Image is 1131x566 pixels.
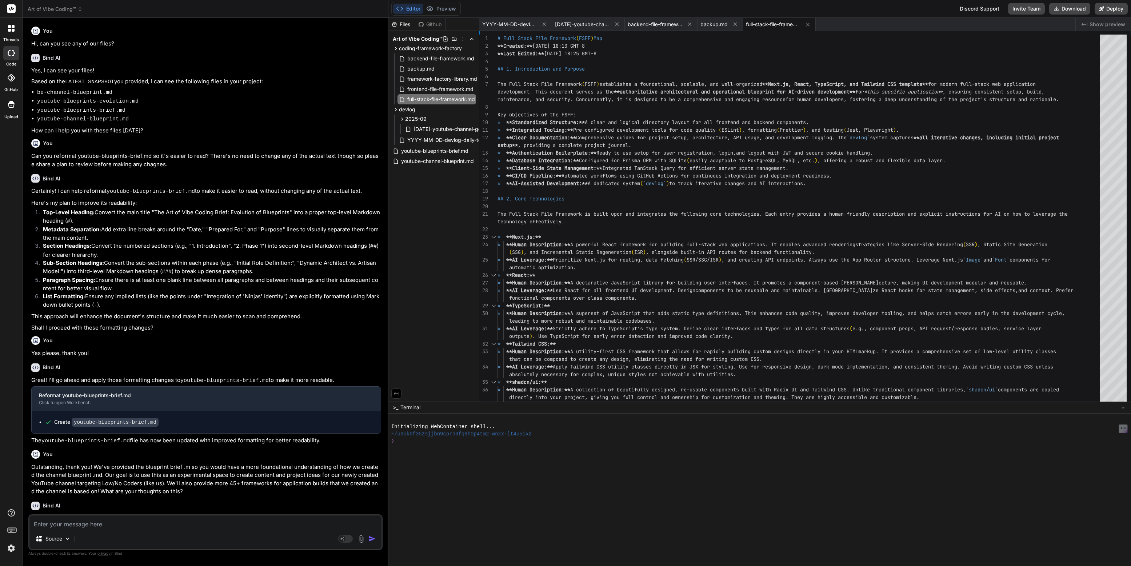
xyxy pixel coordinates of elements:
[407,85,474,93] span: frontend-file-framework.md
[37,89,112,96] code: be-channel-blueprint.md
[162,269,172,275] code: ###
[479,310,488,317] div: 30
[479,287,488,294] div: 28
[1010,256,1050,263] span: components for
[388,21,415,28] div: Files
[585,119,727,125] span: A clear and logical directory layout for all fron
[643,96,786,103] span: igned to be a comprehensive and engaging resource
[631,249,634,255] span: (
[524,249,631,255] span: , and Incremental Static Regeneration
[914,134,1059,141] span: **all iterative changes, including initial project
[407,64,435,73] span: backup.md
[506,241,570,248] span: **Human Description:**
[806,127,844,133] span: , and testing
[585,81,596,87] span: FSFF
[643,180,666,187] span: `devlog`
[497,111,576,118] span: Key objectives of the FSFF:
[479,73,488,80] div: 6
[479,363,488,371] div: 34
[719,127,722,133] span: (
[31,324,381,332] p: Shall I proceed with these formatting changes?
[713,279,879,286] span: r interfaces. It promotes a component-based [PERSON_NAME]
[391,431,532,438] span: ~/u3uk0f35zsjjbn9cprh6fq9h0p4tm2-wnxx-lt4u5ixz
[855,241,963,248] span: strategies like Server-Side Rendering
[3,37,19,43] label: threads
[1018,287,1074,294] span: and context. Prefer
[643,249,646,255] span: )
[39,400,361,406] div: Click to open Workbench
[37,98,139,104] code: youtube-blueprints-evolution.md
[43,226,101,233] strong: Metadata Separation:
[67,218,70,224] code: #
[479,195,488,203] div: 19
[497,88,614,95] span: development. This document serves as the
[521,249,524,255] span: )
[713,348,858,355] span: idly building custom designs directly in your HTML
[31,199,381,207] p: Here's my plan to improve its readability:
[736,150,873,156] span: and logout with JWT and secure cookie handling.
[28,550,383,557] p: Always double-check its answers. Your in Bind
[512,249,521,255] span: SSG
[31,349,381,358] p: Yes please, thank you!
[400,157,475,166] span: youtube-channel-blueprint.md
[803,127,806,133] span: )
[37,292,381,310] li: Ensure any implied lists (like the points under "Integration of 'Ninjas' Identity") are explicitl...
[479,172,488,180] div: 16
[506,150,596,156] span: **Authentication Boilerplate:**
[509,264,576,271] span: automatic optimization.
[479,42,488,50] div: 2
[532,43,585,49] span: [DATE] 18:13 GMT-8
[555,21,610,28] span: [DATE]-youtube-channel-genesis.md
[870,134,914,141] span: system captures
[506,180,588,187] span: **AI-Assisted Development:**
[37,259,381,276] li: Convert the sub-sections within each phase (e.g., "Initial Role Definition:", "Dynamic Architect ...
[1024,279,1027,286] span: .
[628,21,682,28] span: backend-file-framework.md
[966,386,998,393] span: `shadcn/ui`
[873,287,1018,294] span: ze React hooks for state management, side effects,
[553,325,695,332] span: Strictly adhere to TypeScript's type system. Defi
[43,140,53,147] h6: You
[5,542,17,554] img: settings
[479,226,488,233] div: 22
[739,127,742,133] span: )
[690,157,815,164] span: easily adaptable to PostgreSQL, MySQL, etc.
[858,310,1004,316] span: veloper tooling, and helps catch errors early in t
[43,54,60,61] h6: Bind AI
[532,333,678,339] span: . Use TypeScript for early error detection and imp
[497,65,585,72] span: ## 1. Introduction and Purpose
[722,256,867,263] span: , and creating API endpoints. Always use the App R
[479,233,488,241] div: 23
[479,57,488,65] div: 4
[506,165,602,171] span: **Client-Side State Management:**
[413,125,503,133] span: [DATE]-youtube-channel-genesis.md
[31,152,381,168] p: Can you reformat youtube-blueprints-brief.md so it's easier to read? There's no need to change an...
[43,259,104,266] strong: Sub-Section Headings:
[479,203,488,210] div: 20
[640,180,643,187] span: (
[815,157,818,164] span: )
[31,77,381,87] p: Based on the you provided, I can see the following files in your project:
[479,111,488,119] div: 9
[506,134,576,141] span: **Clear Documentation:**
[400,147,469,155] span: youtube-blueprints-brief.md
[391,438,394,445] span: ❯
[998,325,1042,332] span: , service layer
[479,126,488,134] div: 11
[786,96,931,103] span: for human developers, fostering a deep understandi
[594,35,602,41] span: Map
[506,127,573,133] span: **Integrated Tooling:**
[800,394,919,400] span: y are highly accessible and customizable.
[97,551,111,555] span: privacy
[850,325,852,332] span: (
[669,180,806,187] span: to track iterative changes and AI interactions.
[746,21,800,28] span: full-stack-file-framework.md
[479,80,488,88] div: 7
[31,187,381,196] p: Certainly! I can help reformat to make it easier to read, without changing any of the actual text.
[695,363,841,370] span: X for styling. Use for responsive design, dark mod
[43,242,91,249] strong: Section Headings:
[64,536,71,542] img: Pick Models
[570,348,713,355] span: A utility-first CSS framework that allows for rap
[497,35,576,41] span: # Full Stack File Framework
[479,35,488,42] div: 1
